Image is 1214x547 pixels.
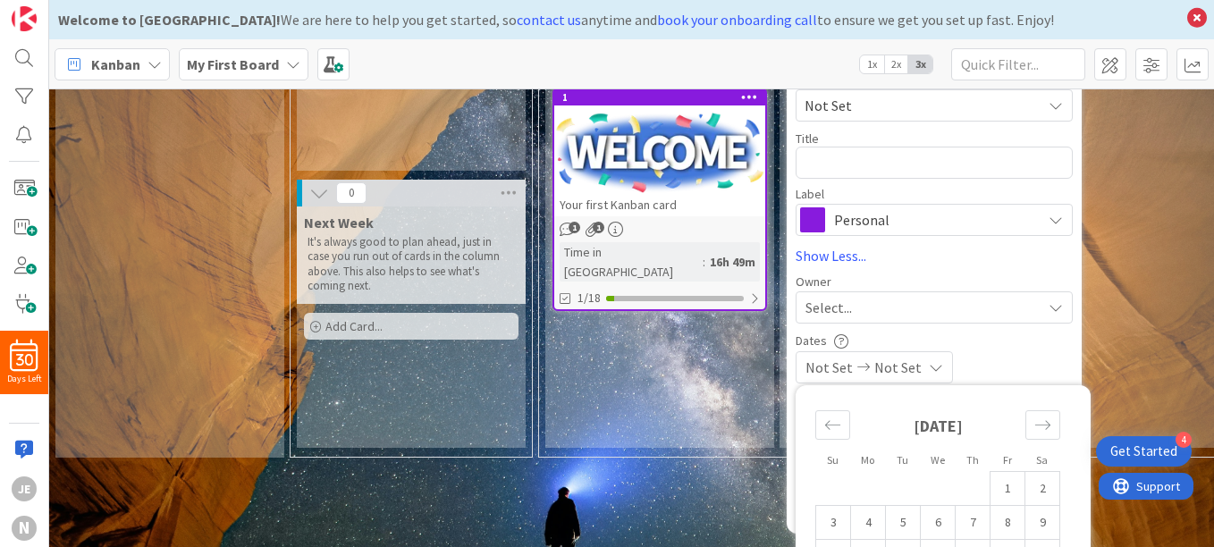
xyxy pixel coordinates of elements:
[38,3,81,24] span: Support
[815,410,850,440] div: Move backward to switch to the previous month.
[908,55,932,73] span: 3x
[1025,506,1060,540] td: Choose Saturday, 08/09/2025 12:00 PM as your check-in date. It’s available.
[577,289,601,307] span: 1/18
[325,318,383,334] span: Add Card...
[874,357,922,378] span: Not Set
[851,506,886,540] td: Choose Monday, 08/04/2025 12:00 PM as your check-in date. It’s available.
[705,252,760,272] div: 16h 49m
[816,506,851,540] td: Choose Sunday, 08/03/2025 12:00 PM as your check-in date. It’s available.
[569,222,580,233] span: 1
[966,453,979,467] small: Th
[703,252,705,272] span: :
[796,334,827,347] span: Dates
[554,89,765,105] div: 1
[336,182,367,204] span: 0
[860,55,884,73] span: 1x
[1176,432,1192,448] div: 4
[796,188,824,200] span: Label
[796,245,1073,266] a: Show Less...
[308,235,515,293] p: It's always good to plan ahead, just in case you run out of cards in the column above. This also ...
[1003,453,1012,467] small: Fr
[552,88,767,311] a: 1Your first Kanban cardTime in [GEOGRAPHIC_DATA]:16h 49m1/18
[58,11,281,29] b: Welcome to [GEOGRAPHIC_DATA]!
[58,9,1178,30] div: We are here to help you get started, so anytime and to ensure we get you set up fast. Enjoy!
[517,11,581,29] a: contact us
[562,91,765,104] div: 1
[805,297,852,318] span: Select...
[827,453,839,467] small: Su
[805,94,1028,117] span: Not Set
[304,214,374,231] span: Next Week
[886,506,921,540] td: Choose Tuesday, 08/05/2025 12:00 PM as your check-in date. It’s available.
[554,193,765,216] div: Your first Kanban card
[187,55,279,73] b: My First Board
[12,476,37,501] div: JE
[991,506,1025,540] td: Choose Friday, 08/08/2025 12:00 PM as your check-in date. It’s available.
[805,357,853,378] span: Not Set
[1110,442,1177,460] div: Get Started
[956,506,991,540] td: Choose Thursday, 08/07/2025 12:00 PM as your check-in date. It’s available.
[12,6,37,31] img: Visit kanbanzone.com
[657,11,817,29] a: book your onboarding call
[914,416,963,436] strong: [DATE]
[91,54,140,75] span: Kanban
[1096,436,1192,467] div: Open Get Started checklist, remaining modules: 4
[560,242,703,282] div: Time in [GEOGRAPHIC_DATA]
[796,275,831,288] span: Owner
[921,506,956,540] td: Choose Wednesday, 08/06/2025 12:00 PM as your check-in date. It’s available.
[931,453,945,467] small: We
[834,207,1033,232] span: Personal
[884,55,908,73] span: 2x
[16,354,33,366] span: 30
[991,472,1025,506] td: Choose Friday, 08/01/2025 12:00 PM as your check-in date. It’s available.
[861,453,874,467] small: Mo
[554,89,765,216] div: 1Your first Kanban card
[897,453,908,467] small: Tu
[1025,410,1060,440] div: Move forward to switch to the next month.
[951,48,1085,80] input: Quick Filter...
[593,222,604,233] span: 1
[1025,472,1060,506] td: Choose Saturday, 08/02/2025 12:00 PM as your check-in date. It’s available.
[12,516,37,541] div: N
[796,130,819,147] label: Title
[1036,453,1048,467] small: Sa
